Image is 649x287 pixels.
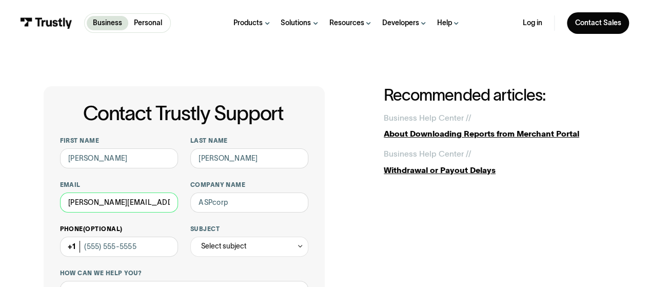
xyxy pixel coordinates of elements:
div: Select subject [201,240,246,252]
h2: Recommended articles: [384,86,605,104]
a: Personal [128,16,168,30]
label: Company name [190,181,309,189]
div: Developers [382,18,419,28]
input: ASPcorp [190,193,309,213]
span: (Optional) [83,225,123,232]
p: Personal [134,18,162,29]
input: Howard [190,148,309,168]
input: (555) 555-5555 [60,237,179,257]
div: / [468,112,471,124]
a: Business [87,16,128,30]
a: Contact Sales [567,12,629,33]
label: First name [60,137,179,145]
p: Business [93,18,122,29]
a: Business Help Center //Withdrawal or Payout Delays [384,148,605,176]
label: Last name [190,137,309,145]
div: Contact Sales [575,18,621,28]
label: Subject [190,225,309,233]
div: Select subject [190,237,309,257]
input: alex@mail.com [60,193,179,213]
div: Products [233,18,263,28]
div: / [468,148,471,160]
a: Log in [523,18,542,28]
label: How can we help you? [60,269,309,277]
div: Resources [329,18,364,28]
img: Trustly Logo [20,17,72,28]
a: Business Help Center //About Downloading Reports from Merchant Portal [384,112,605,140]
label: Email [60,181,179,189]
div: Withdrawal or Payout Delays [384,164,605,176]
div: Business Help Center / [384,112,468,124]
div: Solutions [281,18,311,28]
div: Business Help Center / [384,148,468,160]
h1: Contact Trustly Support [58,102,309,124]
div: Help [437,18,452,28]
div: About Downloading Reports from Merchant Portal [384,128,605,140]
input: Alex [60,148,179,168]
label: Phone [60,225,179,233]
